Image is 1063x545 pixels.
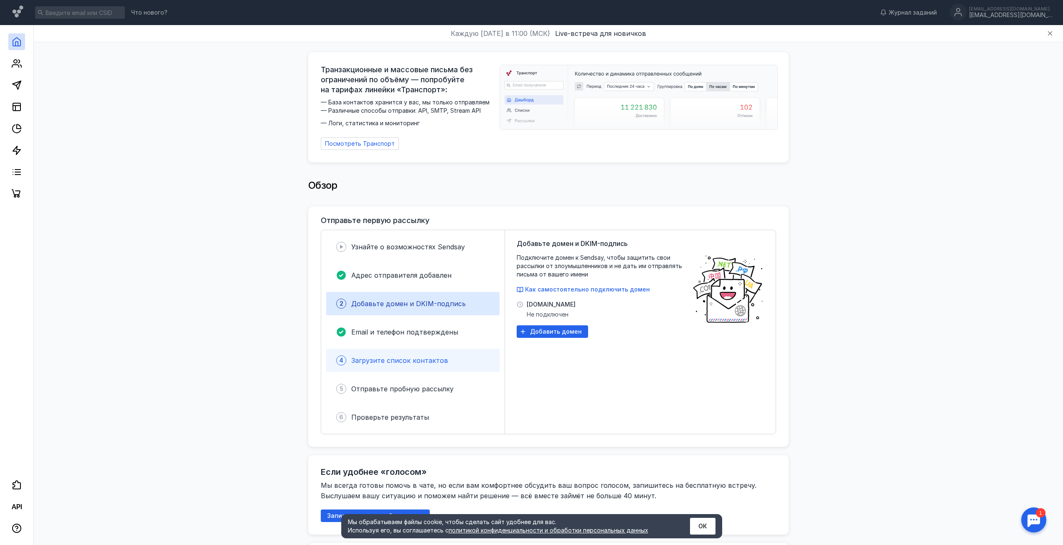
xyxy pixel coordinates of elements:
[127,10,172,15] a: Что нового?
[327,512,424,520] span: Записаться на онлайн-встречу
[351,299,466,308] span: Добавьте домен и DKIM-подпись
[131,10,167,15] span: Что нового?
[451,28,550,38] span: Каждую [DATE] в 11:00 (МСК)
[449,527,648,534] a: политикой конфиденциальности и обработки персональных данных
[530,328,582,335] span: Добавить домен
[35,6,125,19] input: Введите email или CSID
[525,286,650,293] span: Как самостоятельно подключить домен
[321,137,399,150] a: Посмотреть Транспорт
[517,325,588,338] button: Добавить домен
[321,65,495,95] span: Транзакционные и массовые письма без ограничений по объёму — попробуйте на тарифах линейки «Транс...
[351,243,465,251] span: Узнайте о возможностях Sendsay
[527,310,576,319] span: Не подключен
[348,518,670,535] div: Мы обрабатываем файлы cookie, чтобы сделать сайт удобнее для вас. Используя его, вы соглашаетесь c
[321,98,495,127] span: — База контактов хранится у вас, мы только отправляем — Различные способы отправки: API, SMTP, St...
[969,6,1053,11] div: [EMAIL_ADDRESS][DOMAIN_NAME]
[351,356,448,365] span: Загрузите список контактов
[555,29,646,38] span: Live-встреча для новичков
[969,12,1053,19] div: [EMAIL_ADDRESS][DOMAIN_NAME]
[325,140,395,147] span: Посмотреть Транспорт
[690,518,715,535] button: ОК
[517,253,684,279] span: Подключите домен к Sendsay, чтобы защитить свои рассылки от злоумышленников и не дать им отправля...
[340,385,343,393] span: 5
[19,5,28,14] div: 1
[351,328,458,336] span: Email и телефон подтверждены
[527,300,576,309] span: [DOMAIN_NAME]
[876,8,941,17] a: Журнал заданий
[555,28,646,38] button: Live-встреча для новичков
[340,299,343,308] span: 2
[351,385,454,393] span: Отправьте пробную рассылку
[351,271,452,279] span: Адрес отправителя добавлен
[339,356,343,365] span: 4
[321,467,427,477] h2: Если удобнее «голосом»
[889,8,937,17] span: Журнал заданий
[351,413,429,421] span: Проверьте результаты
[517,285,650,294] button: Как самостоятельно подключить домен
[321,481,759,500] span: Мы всегда готовы помочь в чате, но если вам комфортнее обсудить ваш вопрос голосом, запишитесь на...
[308,179,337,191] span: Обзор
[321,510,430,522] button: Записаться на онлайн-встречу
[692,253,764,324] img: poster
[321,216,429,225] h3: Отправьте первую рассылку
[321,512,430,519] a: Записаться на онлайн-встречу
[500,65,777,129] img: dashboard-transport-banner
[517,238,628,248] span: Добавьте домен и DKIM-подпись
[339,413,343,421] span: 6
